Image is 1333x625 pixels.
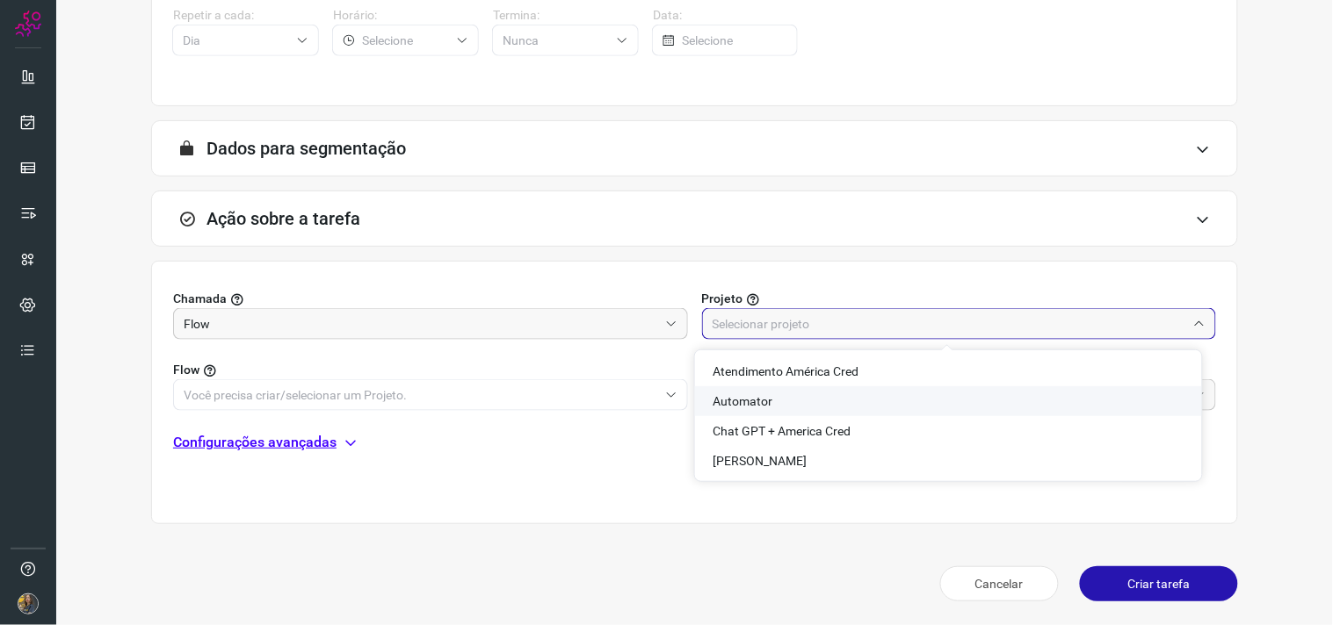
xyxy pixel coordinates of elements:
[206,208,360,229] h3: Ação sobre a tarefa
[940,566,1059,601] button: Cancelar
[15,11,41,37] img: Logo
[493,6,639,25] label: Termina:
[1080,566,1238,601] button: Criar tarefa
[173,361,199,379] span: Flow
[362,25,449,55] input: Selecione
[713,424,851,438] span: Chat GPT + America Cred
[183,25,289,55] input: Selecione
[333,6,479,25] label: Horário:
[503,25,609,55] input: Selecione
[184,380,658,410] input: Você precisa criar/selecionar um Projeto.
[173,290,227,308] span: Chamada
[653,6,799,25] label: Data:
[173,6,319,25] label: Repetir a cada:
[173,432,337,453] p: Configurações avançadas
[713,454,807,468] span: [PERSON_NAME]
[713,364,858,378] span: Atendimento América Cred
[702,290,743,308] span: Projeto
[206,138,406,159] h3: Dados para segmentação
[713,394,772,408] span: Automator
[682,25,787,55] input: Selecione
[713,309,1187,339] input: Selecionar projeto
[184,309,658,339] input: Selecionar projeto
[18,593,39,614] img: 7a73bbd33957484e769acd1c40d0590e.JPG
